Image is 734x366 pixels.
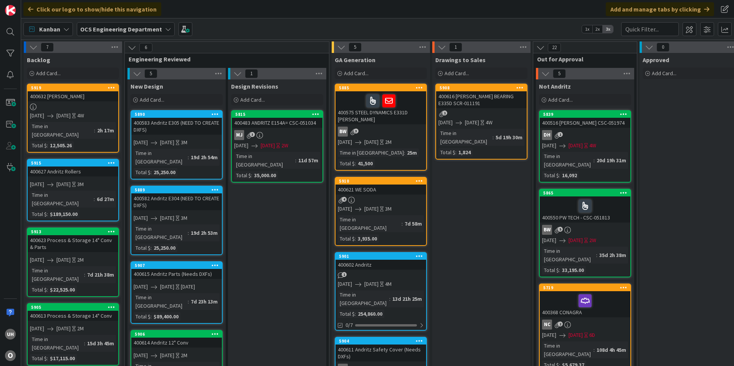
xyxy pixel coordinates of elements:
div: Click our logo to show/hide this navigation [23,2,161,16]
div: 400575 STEEL DYNAMICS E331D [PERSON_NAME] [336,91,426,124]
div: Total $ [30,210,47,218]
div: 3M [385,205,392,213]
span: : [84,339,85,348]
div: 5907 [135,263,222,268]
span: : [84,270,85,279]
span: 1 [442,110,447,115]
span: : [251,171,252,180]
div: Total $ [234,171,251,180]
span: : [355,159,356,168]
div: DH [540,130,630,140]
input: Quick Filter... [621,22,679,36]
div: 20d 19h 31m [595,156,628,165]
span: : [559,171,560,180]
span: [DATE] [134,138,148,147]
div: 400615 Andritz Parts (Needs DXFs) [131,269,222,279]
div: 5901400602 Andritz [336,253,426,270]
div: Total $ [134,312,150,321]
span: : [404,148,405,157]
div: 3M [181,138,187,147]
span: : [47,285,48,294]
div: 5904 [339,338,426,344]
span: [DATE] [30,180,44,188]
span: : [355,234,356,243]
div: [DATE] [181,283,195,291]
span: 3 [354,129,359,134]
span: 5 [553,69,566,78]
div: uh [5,329,16,340]
a: 5815400483 ANDRITZ E154A= CSC-051034MJ[DATE][DATE]2WTime in [GEOGRAPHIC_DATA]:11d 57mTotal $:35,0... [231,110,323,183]
div: 400613 Process & Storage 14" Conv [28,311,118,321]
div: 254,860.00 [356,310,384,318]
div: 5901 [339,254,426,259]
div: 4W [589,142,596,150]
span: [DATE] [56,112,71,120]
span: [DATE] [30,256,44,264]
div: 16,092 [560,171,579,180]
span: : [94,195,95,203]
span: : [47,141,48,150]
span: [DATE] [364,280,379,288]
span: Add Card... [140,96,164,103]
div: 5910400621 WE SODA [336,178,426,195]
span: [DATE] [56,325,71,333]
a: 5907400615 Andritz Parts (Needs DXFs)[DATE][DATE][DATE]Time in [GEOGRAPHIC_DATA]:7d 23h 13mTotal ... [131,261,223,324]
a: 5890400583 Andritz E305 (NEED TO CREATE DXFS)[DATE][DATE]3MTime in [GEOGRAPHIC_DATA]:19d 2h 54mTo... [131,110,223,180]
div: $22,525.00 [48,285,77,294]
img: Visit kanbanzone.com [5,5,16,16]
div: Total $ [438,148,455,157]
span: New Design [131,82,163,90]
div: 400516 [PERSON_NAME] CSC-051974 [540,118,630,128]
div: 4W [77,112,84,120]
span: : [47,210,48,218]
div: 5885 [336,84,426,91]
span: : [593,156,595,165]
div: Time in [GEOGRAPHIC_DATA] [338,290,389,307]
div: 5908 [440,85,527,91]
span: Engineering Reviewed [129,55,319,63]
span: Add Card... [548,96,573,103]
span: 22 [548,43,561,52]
div: Total $ [338,234,355,243]
div: 400621 WE SODA [336,185,426,195]
div: 7d 58m [403,219,424,228]
span: [DATE] [338,138,352,146]
div: Time in [GEOGRAPHIC_DATA] [134,293,188,310]
span: : [47,354,48,363]
div: 2M [77,325,84,333]
div: 7d 23h 13m [189,297,220,306]
div: 5905400613 Process & Storage 14" Conv [28,304,118,321]
div: 400623 Process & Storage 14" Conv & Parts [28,235,118,252]
div: 5865 [540,190,630,196]
span: [DATE] [338,280,352,288]
div: DH [542,130,552,140]
span: [DATE] [569,142,583,150]
span: GA Generation [335,56,375,64]
span: [DATE] [261,142,275,150]
span: : [150,312,152,321]
div: 5906 [135,331,222,337]
div: 5815 [232,111,322,118]
span: 5 [349,43,362,52]
a: 5901400602 Andritz[DATE][DATE]4MTime in [GEOGRAPHIC_DATA]:13d 21h 25mTotal $:254,860.000/7 [335,252,427,331]
span: : [596,251,597,259]
div: 5889 [135,187,222,193]
div: 2W [281,142,288,150]
div: 12,505.26 [48,141,74,150]
span: 5 [144,69,157,78]
span: 5 [558,227,563,232]
div: 4M [385,280,392,288]
span: Add Card... [445,70,469,77]
span: 1x [582,25,592,33]
div: 5908400616 [PERSON_NAME] BEARING E335D SCR-011191 [436,84,527,108]
span: [DATE] [542,331,556,339]
div: 400616 [PERSON_NAME] BEARING E335D SCR-011191 [436,91,527,108]
span: Drawings to Sales [435,56,486,64]
div: 5889400582 Andritz E304 (NEED TO CREATE DXFS) [131,186,222,210]
span: 1 [342,272,347,277]
span: [DATE] [134,214,148,222]
div: 400550 PW TECH - CSC-051813 [540,196,630,223]
div: Total $ [338,159,355,168]
div: 5905 [31,305,118,310]
a: 5915400627 Andritz Rollers[DATE][DATE]3MTime in [GEOGRAPHIC_DATA]:6d 27mTotal $:$189,150.00 [27,159,119,221]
